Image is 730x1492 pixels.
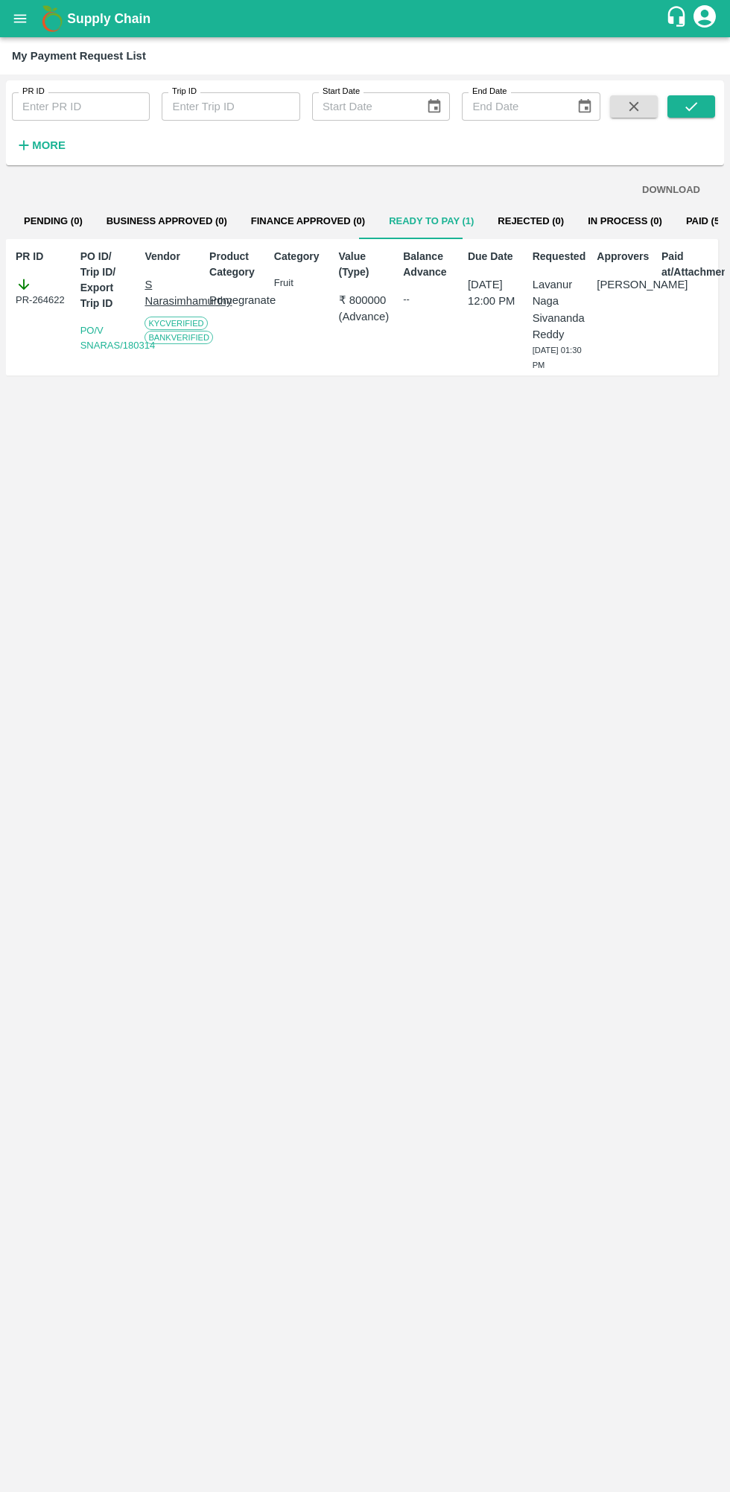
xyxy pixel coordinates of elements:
[377,203,486,239] button: Ready To Pay (1)
[16,276,69,308] div: PR-264622
[665,5,691,32] div: customer-support
[661,249,714,280] p: Paid at/Attachments
[12,203,95,239] button: Pending (0)
[472,86,507,98] label: End Date
[462,92,564,121] input: End Date
[339,249,392,280] p: Value (Type)
[339,292,392,308] p: ₹ 800000
[403,249,456,280] p: Balance Advance
[209,249,262,280] p: Product Category
[145,276,197,310] p: S Narasimhamurthy
[12,92,150,121] input: Enter PR ID
[571,92,599,121] button: Choose date
[16,249,69,264] p: PR ID
[636,177,706,203] button: DOWNLOAD
[403,292,456,307] div: --
[274,276,327,291] p: Fruit
[597,276,650,293] p: [PERSON_NAME]
[468,276,521,310] p: [DATE] 12:00 PM
[32,139,66,151] strong: More
[80,325,155,351] a: PO/V SNARAS/180314
[420,92,448,121] button: Choose date
[80,249,133,311] p: PO ID/ Trip ID/ Export Trip ID
[339,308,392,325] p: ( Advance )
[468,249,521,264] p: Due Date
[3,1,37,36] button: open drawer
[209,292,262,308] p: Pomegranate
[12,133,69,158] button: More
[274,249,327,264] p: Category
[162,92,299,121] input: Enter Trip ID
[576,203,674,239] button: In Process (0)
[67,11,150,26] b: Supply Chain
[145,331,213,344] span: Bank Verified
[172,86,197,98] label: Trip ID
[691,3,718,34] div: account of current user
[533,276,585,343] p: Lavanur Naga Sivananda Reddy
[145,249,197,264] p: Vendor
[533,346,582,369] span: [DATE] 01:30 PM
[486,203,576,239] button: Rejected (0)
[597,249,650,264] p: Approvers
[145,317,207,330] span: KYC Verified
[312,92,414,121] input: Start Date
[239,203,377,239] button: Finance Approved (0)
[22,86,45,98] label: PR ID
[95,203,239,239] button: Business Approved (0)
[323,86,360,98] label: Start Date
[37,4,67,34] img: logo
[67,8,665,29] a: Supply Chain
[12,46,146,66] div: My Payment Request List
[533,249,585,264] p: Requested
